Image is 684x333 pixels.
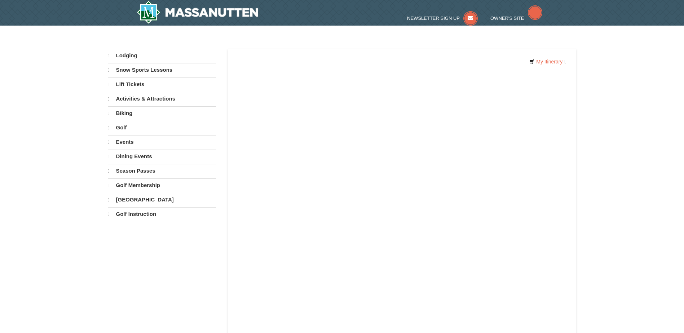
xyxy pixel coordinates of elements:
[137,1,259,24] a: Massanutten Resort
[407,15,460,21] span: Newsletter Sign Up
[108,121,216,134] a: Golf
[525,56,571,67] a: My Itinerary
[108,135,216,149] a: Events
[108,164,216,178] a: Season Passes
[108,178,216,192] a: Golf Membership
[490,15,542,21] a: Owner's Site
[108,207,216,221] a: Golf Instruction
[108,77,216,91] a: Lift Tickets
[108,150,216,163] a: Dining Events
[407,15,478,21] a: Newsletter Sign Up
[108,106,216,120] a: Biking
[137,1,259,24] img: Massanutten Resort Logo
[108,49,216,62] a: Lodging
[490,15,524,21] span: Owner's Site
[108,92,216,106] a: Activities & Attractions
[108,63,216,77] a: Snow Sports Lessons
[108,193,216,207] a: [GEOGRAPHIC_DATA]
